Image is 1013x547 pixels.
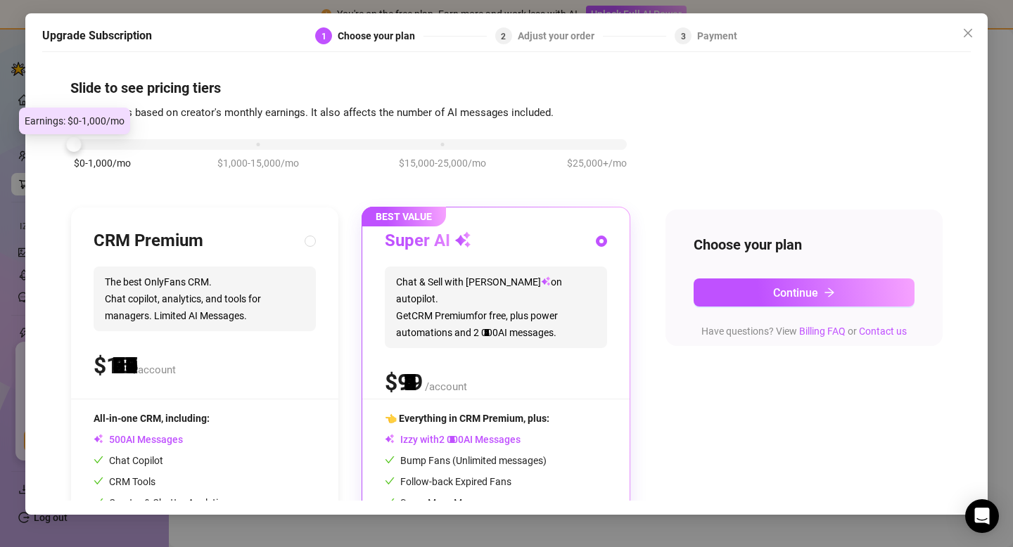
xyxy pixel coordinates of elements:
[94,413,210,424] span: All-in-one CRM, including:
[70,78,943,98] h4: Slide to see pricing tiers
[94,455,103,465] span: check
[962,27,974,39] span: close
[567,155,627,171] span: $25,000+/mo
[701,326,907,337] span: Have questions? View or
[94,352,132,379] span: $
[694,235,915,255] h4: Choose your plan
[385,230,471,252] h3: Super AI
[134,363,176,376] span: /account
[681,32,686,41] span: 3
[321,32,326,41] span: 1
[19,108,130,134] div: Earnings: $0-1,000/mo
[799,326,846,337] a: Billing FAQ
[94,455,163,466] span: Chat Copilot
[70,106,554,119] span: Our pricing is based on creator's monthly earnings. It also affects the number of AI messages inc...
[338,27,423,44] div: Choose your plan
[94,266,316,331] span: The best OnlyFans CRM. Chat copilot, analytics, and tools for managers. Limited AI Messages.
[362,207,446,226] span: BEST VALUE
[385,476,395,486] span: check
[42,27,152,44] h5: Upgrade Subscription
[94,230,203,252] h3: CRM Premium
[385,413,549,424] span: 👈 Everything in CRM Premium, plus:
[385,497,395,507] span: check
[385,476,511,487] span: Follow-back Expired Fans
[518,27,603,44] div: Adjust your order
[94,497,228,508] span: Creator & Chatter Analytics
[74,155,131,171] span: $0-1,000/mo
[385,455,395,465] span: check
[385,455,547,466] span: Bump Fans (Unlimited messages)
[824,287,835,298] span: arrow-right
[94,476,103,486] span: check
[385,434,521,445] span: Izzy with AI Messages
[773,286,818,300] span: Continue
[425,380,467,393] span: /account
[94,497,103,507] span: check
[965,499,999,533] div: Open Intercom Messenger
[217,155,299,171] span: $1,000-15,000/mo
[94,434,183,445] span: AI Messages
[957,22,979,44] button: Close
[385,497,493,508] span: Super Mass Message
[697,27,737,44] div: Payment
[94,476,155,487] span: CRM Tools
[957,27,979,39] span: Close
[694,278,915,307] button: Continuearrow-right
[385,266,607,348] span: Chat & Sell with [PERSON_NAME] on autopilot. Get CRM Premium for free, plus power automations and...
[399,155,486,171] span: $15,000-25,000/mo
[859,326,907,337] a: Contact us
[385,369,423,396] span: $
[501,32,506,41] span: 2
